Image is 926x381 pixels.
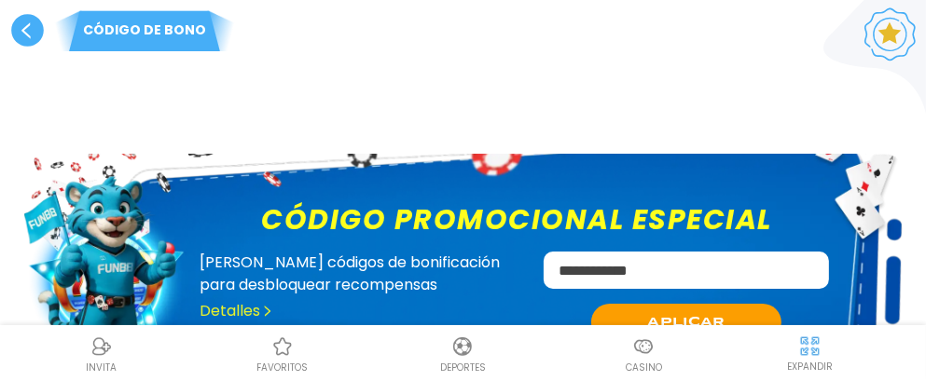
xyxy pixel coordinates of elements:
img: Referral [90,335,113,358]
p: [PERSON_NAME] códigos de bonificación para desbloquear recompensas [200,252,517,296]
a: Detalles [200,300,273,322]
p: favoritos [256,361,308,374]
img: Deportes [451,335,474,358]
img: Casino [632,335,655,358]
p: Código de bono [47,20,242,40]
img: hide [798,334,822,358]
p: Casino [626,361,662,374]
p: INVITA [86,361,117,374]
label: Código promocional especial [250,198,783,240]
a: DeportesDeportesDeportes [373,333,554,374]
span: APLICAR [647,313,725,333]
a: Casino FavoritosCasino Favoritosfavoritos [192,333,373,374]
p: EXPANDIR [787,360,833,374]
a: CasinoCasinoCasino [553,333,734,374]
p: Deportes [440,361,486,374]
a: ReferralReferralINVITA [11,333,192,374]
img: Casino Favoritos [271,335,294,358]
button: APLICAR [591,304,781,341]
